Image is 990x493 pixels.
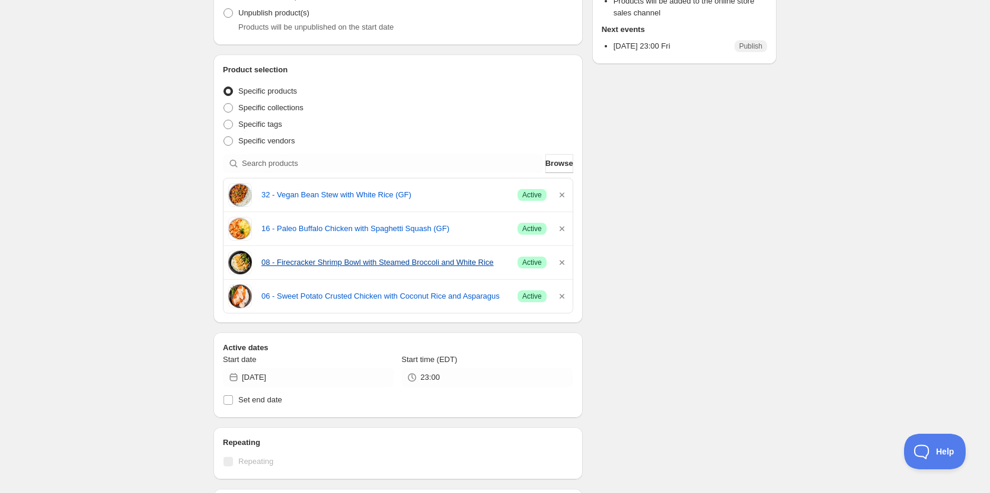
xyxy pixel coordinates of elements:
[261,223,508,235] a: 16 - Paleo Buffalo Chicken with Spaghetti Squash (GF)
[401,355,457,364] span: Start time (EDT)
[261,257,508,268] a: 08 - Firecracker Shrimp Bowl with Steamed Broccoli and White Rice
[904,434,966,469] iframe: Toggle Customer Support
[238,395,282,404] span: Set end date
[602,24,767,36] h2: Next events
[238,120,282,129] span: Specific tags
[545,158,573,169] span: Browse
[522,190,542,200] span: Active
[614,40,670,52] p: [DATE] 23:00 Fri
[522,292,542,301] span: Active
[545,154,573,173] button: Browse
[238,87,297,95] span: Specific products
[522,224,542,233] span: Active
[261,189,508,201] a: 32 - Vegan Bean Stew with White Rice (GF)
[238,8,309,17] span: Unpublish product(s)
[223,437,573,449] h2: Repeating
[261,290,508,302] a: 06 - Sweet Potato Crusted Chicken with Coconut Rice and Asparagus
[242,154,543,173] input: Search products
[238,457,273,466] span: Repeating
[739,41,762,51] span: Publish
[522,258,542,267] span: Active
[238,23,394,31] span: Products will be unpublished on the start date
[223,342,573,354] h2: Active dates
[228,217,252,241] img: 16 - Paleo Buffalo Chicken with Spaghetti Squash (GF)
[223,64,573,76] h2: Product selection
[238,136,295,145] span: Specific vendors
[238,103,304,112] span: Specific collections
[223,355,256,364] span: Start date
